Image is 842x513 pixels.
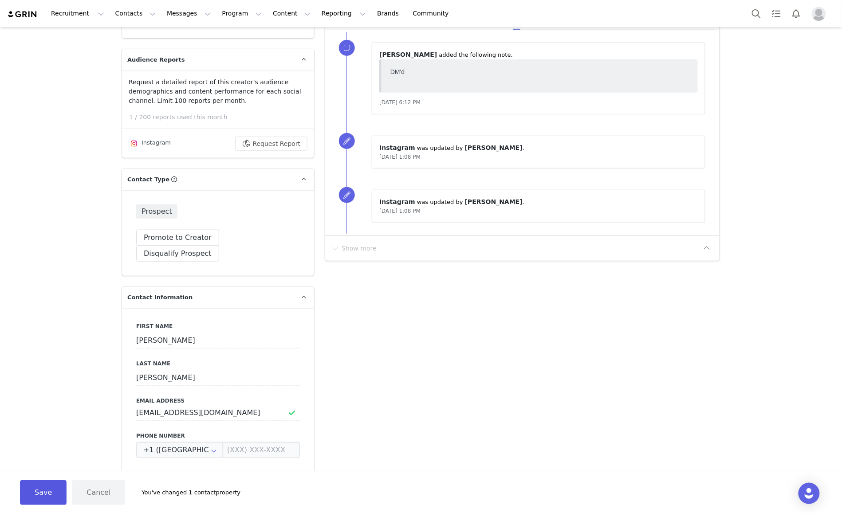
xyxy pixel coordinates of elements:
[223,442,300,458] input: (XXX) XXX-XXXX
[268,4,316,23] button: Content
[127,293,193,302] span: Contact Information
[747,4,766,23] button: Search
[136,246,219,262] button: Disqualify Prospect
[331,241,377,255] button: Show more
[7,10,38,19] img: grin logo
[408,4,458,23] a: Community
[799,483,820,504] div: Open Intercom Messenger
[379,198,415,205] span: Instagram
[136,442,223,458] input: Country
[812,7,826,21] img: placeholder-profile.jpg
[136,469,300,477] label: Paypal Email
[379,50,698,59] p: ⁨ ⁩ ⁨added⁩ the following note.
[379,197,698,207] p: ⁨ ⁩ was updated by ⁨ ⁩.
[136,230,219,246] button: Promote to Creator
[136,204,177,219] span: Prospect
[72,480,125,505] button: Cancel
[379,99,421,106] span: [DATE] 6:12 PM
[110,4,161,23] button: Contacts
[465,198,523,205] span: [PERSON_NAME]
[161,4,216,23] button: Messages
[136,405,300,421] input: Email Address
[129,78,307,106] p: Request a detailed report of this creator's audience demographics and content performance for eac...
[136,360,300,368] label: Last Name
[767,4,786,23] a: Tasks
[787,4,806,23] button: Notifications
[216,4,267,23] button: Program
[4,4,302,11] p: DM'd
[316,4,371,23] button: Reporting
[465,144,523,151] span: [PERSON_NAME]
[216,488,241,497] span: property
[379,144,415,151] span: Instagram
[129,113,314,122] p: 1 / 200 reports used this month
[130,140,138,147] img: instagram.svg
[130,488,240,497] div: You've changed 1 contact
[235,137,308,151] button: Request Report
[20,480,67,505] button: Save
[379,143,698,153] p: ⁨ ⁩ was updated by ⁨ ⁩.
[129,138,171,149] div: Instagram
[136,397,300,405] label: Email Address
[127,175,169,184] span: Contact Type
[807,7,835,21] button: Profile
[136,432,300,440] label: Phone Number
[379,208,421,214] span: [DATE] 1:08 PM
[136,442,223,458] div: United States
[372,4,407,23] a: Brands
[379,154,421,160] span: [DATE] 1:08 PM
[136,322,300,330] label: First Name
[46,4,110,23] button: Recruitment
[379,51,437,58] span: [PERSON_NAME]
[127,55,185,64] span: Audience Reports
